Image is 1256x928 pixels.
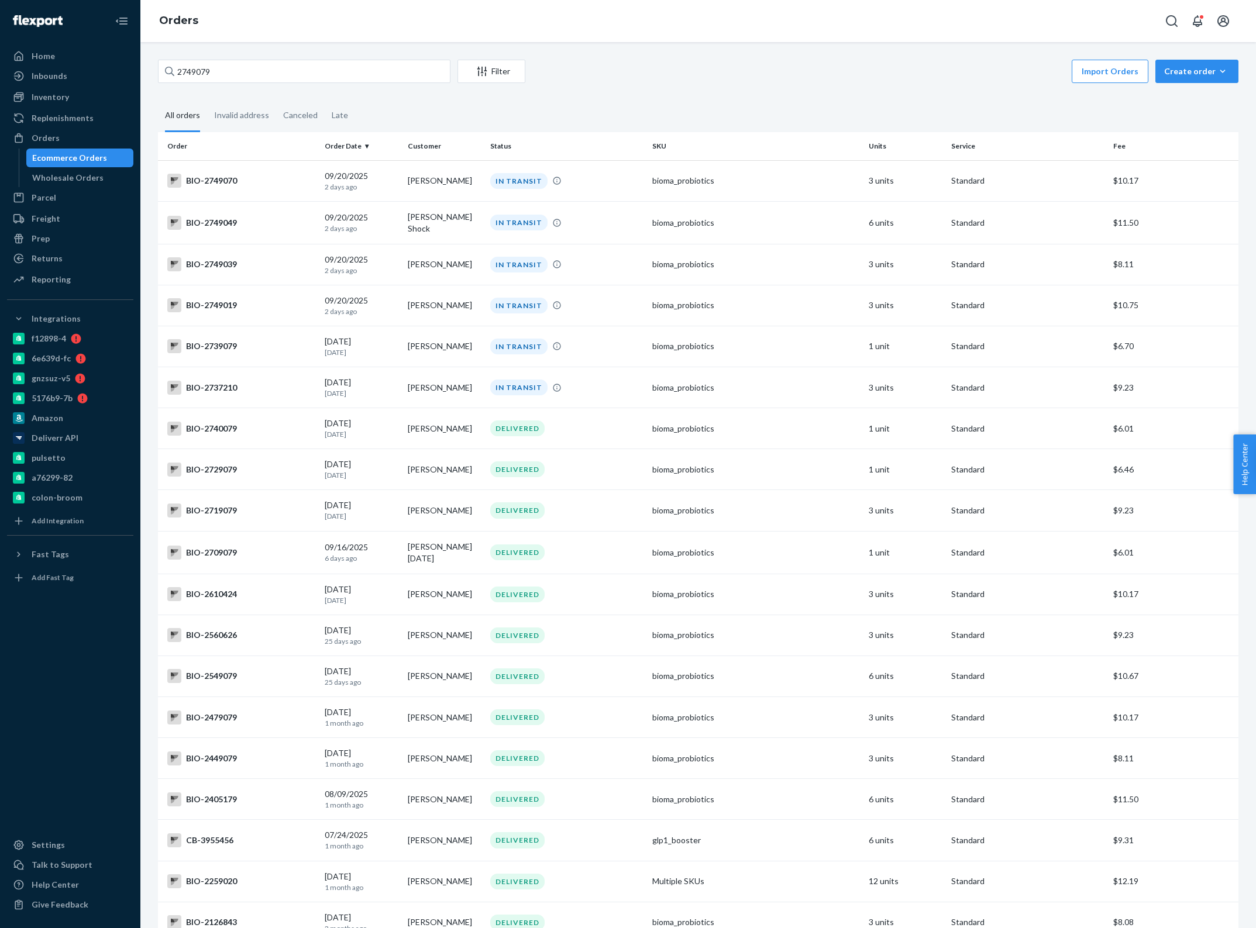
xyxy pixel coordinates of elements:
[7,349,133,368] a: 6e639d-fc
[951,629,1104,641] p: Standard
[1233,434,1256,494] button: Help Center
[403,449,486,490] td: [PERSON_NAME]
[490,587,545,602] div: DELIVERED
[325,553,398,563] p: 6 days ago
[951,753,1104,764] p: Standard
[167,587,315,601] div: BIO-2610424
[864,244,947,285] td: 3 units
[1109,531,1238,574] td: $6.01
[167,710,315,725] div: BIO-2479079
[167,833,315,847] div: CB-3955456
[457,60,525,83] button: Filter
[32,192,56,203] div: Parcel
[167,792,315,806] div: BIO-2405179
[403,326,486,367] td: [PERSON_NAME]
[167,257,315,271] div: BIO-2749039
[403,408,486,449] td: [PERSON_NAME]
[652,299,859,311] div: bioma_probiotics
[26,168,134,187] a: Wholesale Orders
[490,257,548,272] div: IN TRANSIT
[7,188,133,207] a: Parcel
[167,174,315,188] div: BIO-2749070
[951,175,1104,187] p: Standard
[320,132,403,160] th: Order Date
[1109,408,1238,449] td: $6.01
[1072,60,1148,83] button: Import Orders
[1109,779,1238,820] td: $11.50
[325,347,398,357] p: [DATE]
[490,215,548,230] div: IN TRANSIT
[325,595,398,605] p: [DATE]
[325,718,398,728] p: 1 month ago
[7,249,133,268] a: Returns
[490,791,545,807] div: DELIVERED
[32,879,79,891] div: Help Center
[490,544,545,560] div: DELIVERED
[325,254,398,275] div: 09/20/2025
[1109,326,1238,367] td: $6.70
[325,499,398,521] div: [DATE]
[7,389,133,408] a: 5176b9-7b
[325,882,398,892] p: 1 month ago
[332,100,348,130] div: Late
[403,615,486,656] td: [PERSON_NAME]
[167,422,315,436] div: BIO-2740079
[864,367,947,408] td: 3 units
[490,380,548,395] div: IN TRANSIT
[403,160,486,201] td: [PERSON_NAME]
[325,829,398,851] div: 07/24/2025
[32,452,66,464] div: pulsetto
[1186,9,1209,33] button: Open notifications
[490,298,548,313] div: IN TRANSIT
[167,503,315,518] div: BIO-2719079
[652,712,859,723] div: bioma_probiotics
[490,173,548,189] div: IN TRANSIT
[158,60,450,83] input: Search orders
[1109,615,1238,656] td: $9.23
[951,916,1104,928] p: Standard
[1109,738,1238,779] td: $8.11
[32,112,94,124] div: Replenishments
[325,336,398,357] div: [DATE]
[652,464,859,475] div: bioma_probiotics
[325,625,398,646] div: [DATE]
[325,800,398,810] p: 1 month ago
[32,353,71,364] div: 6e639d-fc
[7,329,133,348] a: f12898-4
[403,738,486,779] td: [PERSON_NAME]
[32,572,74,582] div: Add Fast Tag
[325,541,398,563] div: 09/16/2025
[1160,9,1183,33] button: Open Search Box
[167,751,315,765] div: BIO-2449079
[167,463,315,477] div: BIO-2729079
[490,627,545,643] div: DELIVERED
[32,152,107,164] div: Ecommerce Orders
[403,490,486,531] td: [PERSON_NAME]
[32,172,104,184] div: Wholesale Orders
[167,874,315,888] div: BIO-2259020
[32,50,55,62] div: Home
[1109,820,1238,861] td: $9.31
[490,420,545,436] div: DELIVERED
[864,615,947,656] td: 3 units
[167,669,315,683] div: BIO-2549079
[32,839,65,851] div: Settings
[1109,861,1238,902] td: $12.19
[7,895,133,914] button: Give Feedback
[652,588,859,600] div: bioma_probiotics
[490,668,545,684] div: DELIVERED
[32,859,92,871] div: Talk to Support
[1109,285,1238,326] td: $10.75
[951,340,1104,352] p: Standard
[403,285,486,326] td: [PERSON_NAME]
[947,132,1109,160] th: Service
[652,547,859,558] div: bioma_probiotics
[7,209,133,228] a: Freight
[7,369,133,388] a: gnzsuz-v5
[325,665,398,687] div: [DATE]
[864,656,947,696] td: 6 units
[490,832,545,848] div: DELIVERED
[1109,449,1238,490] td: $6.46
[7,129,133,147] a: Orders
[951,299,1104,311] p: Standard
